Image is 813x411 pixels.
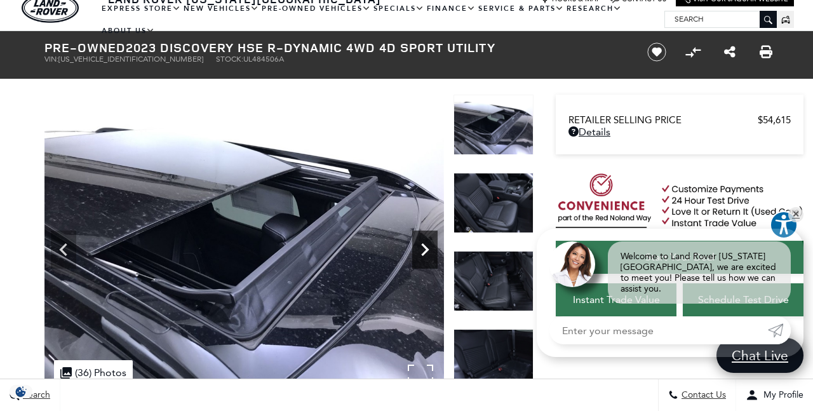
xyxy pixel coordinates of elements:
img: Used 2023 Santorini Black Metallic Land Rover HSE R-Dynamic image 27 [44,95,444,394]
a: Submit [768,316,791,344]
a: Details [568,126,791,138]
button: Open user profile menu [736,379,813,411]
button: Compare Vehicle [683,43,702,62]
a: Print this Pre-Owned 2023 Discovery HSE R-Dynamic 4WD 4D Sport Utility [760,44,772,60]
section: Click to Open Cookie Consent Modal [6,385,36,398]
img: Used 2023 Santorini Black Metallic Land Rover HSE R-Dynamic image 29 [454,251,534,311]
div: Previous [51,231,76,269]
img: Used 2023 Santorini Black Metallic Land Rover HSE R-Dynamic image 27 [454,95,534,155]
a: Share this Pre-Owned 2023 Discovery HSE R-Dynamic 4WD 4D Sport Utility [724,44,736,60]
span: My Profile [758,390,803,401]
div: Welcome to Land Rover [US_STATE][GEOGRAPHIC_DATA], we are excited to meet you! Please tell us how... [608,241,791,304]
strong: Pre-Owned [44,39,126,56]
a: About Us [100,20,156,42]
div: Next [412,231,438,269]
span: $54,615 [758,114,791,126]
span: VIN: [44,55,58,64]
img: Used 2023 Santorini Black Metallic Land Rover HSE R-Dynamic image 28 [454,173,534,233]
div: (36) Photos [54,360,133,385]
span: Stock: [216,55,243,64]
h1: 2023 Discovery HSE R-Dynamic 4WD 4D Sport Utility [44,41,626,55]
aside: Accessibility Help Desk [770,211,798,241]
span: [US_VEHICLE_IDENTIFICATION_NUMBER] [58,55,203,64]
img: Opt-Out Icon [6,385,36,398]
img: Used 2023 Santorini Black Metallic Land Rover HSE R-Dynamic image 30 [454,329,534,389]
span: Retailer Selling Price [568,114,758,126]
img: Agent profile photo [549,241,595,287]
input: Enter your message [549,316,768,344]
span: Contact Us [678,390,726,401]
span: UL484506A [243,55,284,64]
input: Search [665,11,776,27]
button: Save vehicle [643,42,671,62]
button: Explore your accessibility options [770,211,798,239]
a: Retailer Selling Price $54,615 [568,114,791,126]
